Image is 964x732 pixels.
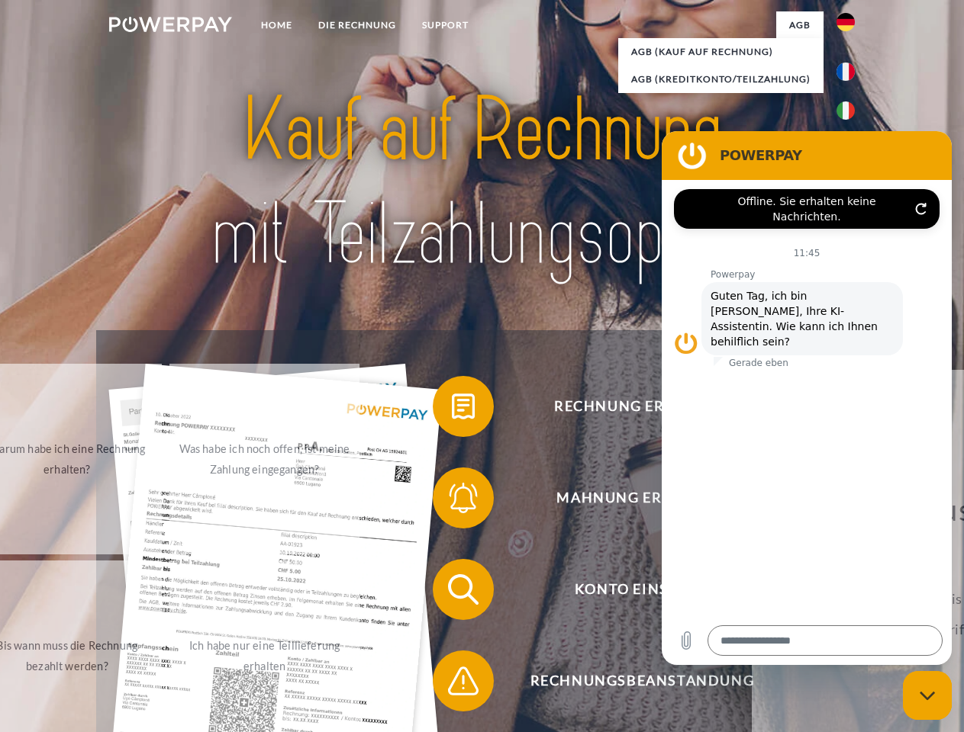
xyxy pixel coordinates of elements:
div: Was habe ich noch offen, ist meine Zahlung eingegangen? [179,438,350,480]
img: title-powerpay_de.svg [146,73,818,292]
img: logo-powerpay-white.svg [109,17,232,32]
img: it [837,101,855,120]
img: fr [837,63,855,81]
img: qb_warning.svg [444,662,482,700]
a: Home [248,11,305,39]
a: DIE RECHNUNG [305,11,409,39]
a: AGB (Kreditkonto/Teilzahlung) [618,66,824,93]
iframe: Schaltfläche zum Öffnen des Messaging-Fensters; Konversation läuft [903,671,952,720]
img: de [837,13,855,31]
a: agb [776,11,824,39]
a: SUPPORT [409,11,482,39]
iframe: Messaging-Fenster [662,131,952,665]
button: Rechnungsbeanstandung [433,650,830,711]
img: qb_search.svg [444,570,482,608]
a: Was habe ich noch offen, ist meine Zahlung eingegangen? [169,364,359,554]
button: Konto einsehen [433,559,830,620]
div: Ich habe nur eine Teillieferung erhalten [179,635,350,676]
span: Rechnungsbeanstandung [455,650,829,711]
span: Konto einsehen [455,559,829,620]
a: AGB (Kauf auf Rechnung) [618,38,824,66]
